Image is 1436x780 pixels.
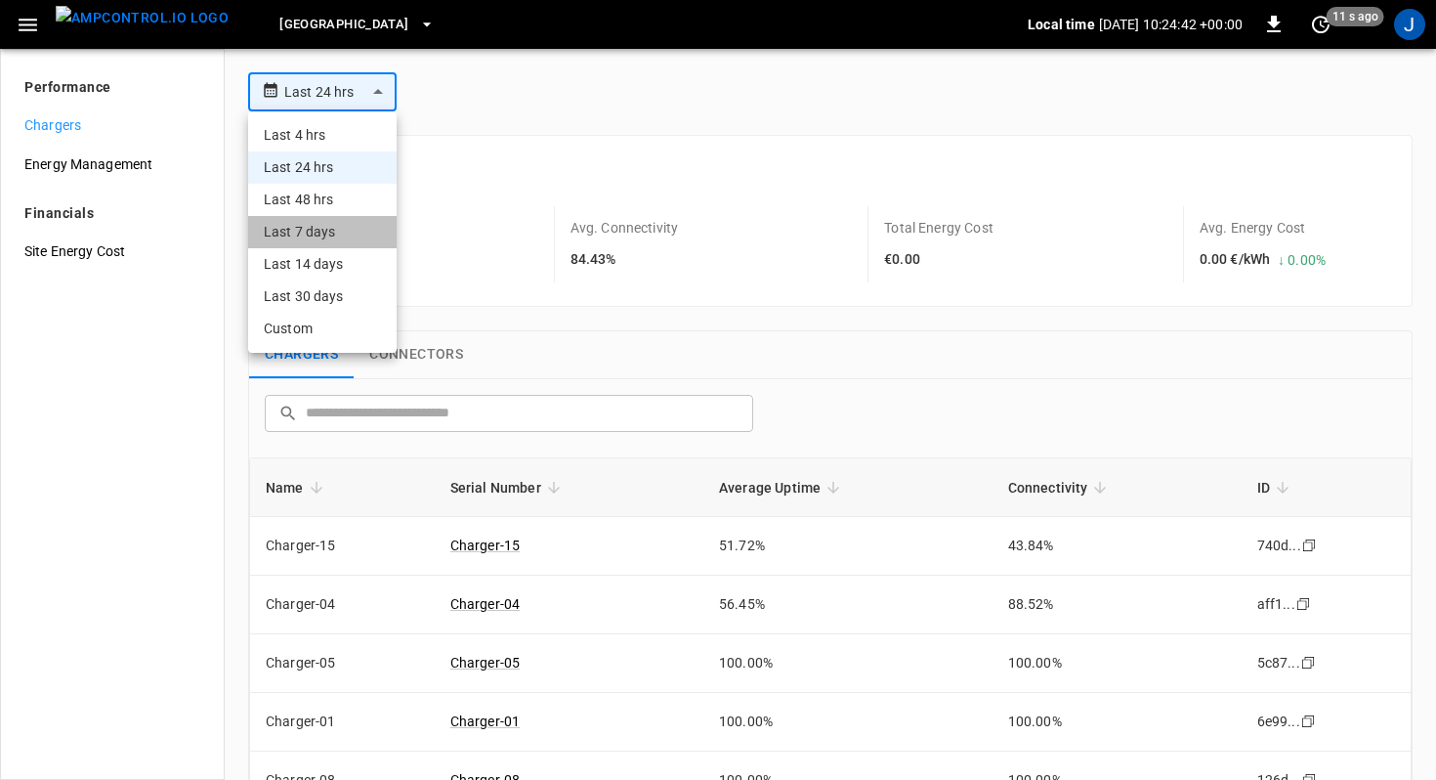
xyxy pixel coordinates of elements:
li: Last 30 days [248,281,397,313]
li: Last 24 hrs [248,152,397,184]
li: Custom [248,313,397,345]
li: Last 4 hrs [248,119,397,152]
li: Last 48 hrs [248,184,397,216]
li: Last 14 days [248,248,397,281]
li: Last 7 days [248,216,397,248]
